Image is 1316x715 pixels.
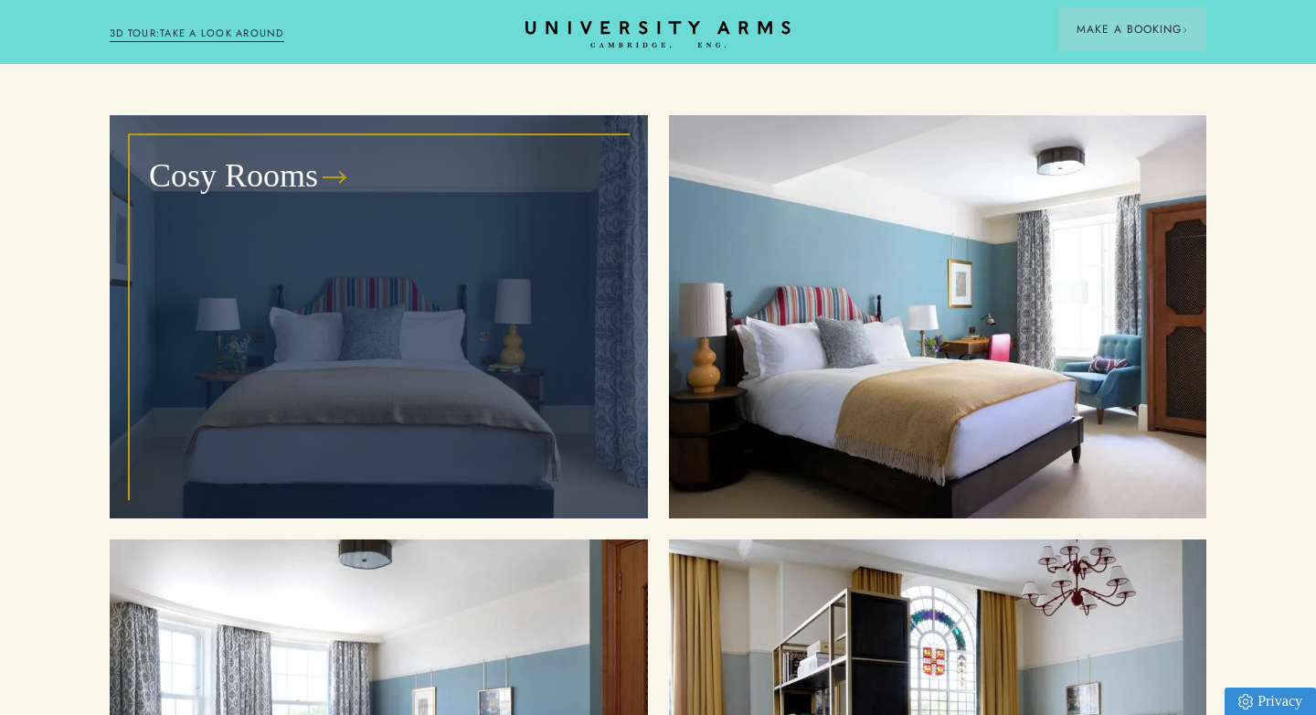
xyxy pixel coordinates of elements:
[1058,7,1206,51] button: Make a BookingArrow icon
[149,155,318,198] h3: Cosy Rooms
[525,21,791,49] a: Home
[1238,694,1253,710] img: Privacy
[1182,27,1188,33] img: Arrow icon
[1225,688,1316,715] a: Privacy
[669,115,1207,518] a: image-e9066e016a3afb6f011bc37f916714460f26abf2-8272x6200-jpg
[110,115,648,518] a: image-c4e3f5da91d1fa45aea3243c1de661a7a9839577-8272x6200-jpg Cosy Rooms
[110,26,284,42] a: 3D TOUR:TAKE A LOOK AROUND
[1077,21,1188,37] span: Make a Booking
